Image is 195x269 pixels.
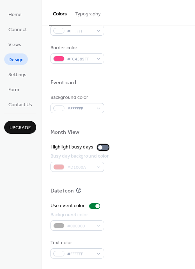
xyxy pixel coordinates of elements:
[50,239,103,247] div: Text color
[4,121,36,134] button: Upgrade
[9,124,31,132] span: Upgrade
[4,23,31,35] a: Connect
[67,250,93,258] span: #FFFFFF
[50,153,109,160] div: Busy day background color
[8,101,32,109] span: Contact Us
[67,28,93,35] span: #FFFFFF
[8,26,27,34] span: Connect
[8,11,22,19] span: Home
[4,99,36,110] a: Contact Us
[50,129,79,136] div: Month View
[4,38,25,50] a: Views
[4,68,31,80] a: Settings
[4,8,26,20] a: Home
[8,86,19,94] span: Form
[50,188,74,195] div: Date Icon
[50,79,76,87] div: Event card
[8,56,24,64] span: Design
[50,144,93,151] div: Highlight busy days
[50,94,103,101] div: Background color
[50,211,103,219] div: Background color
[67,105,93,112] span: #FFFFFF
[8,41,21,49] span: Views
[4,53,28,65] a: Design
[8,71,26,79] span: Settings
[67,56,93,63] span: #FC4589FF
[50,202,85,210] div: Use event color
[4,83,23,95] a: Form
[50,44,103,52] div: Border color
